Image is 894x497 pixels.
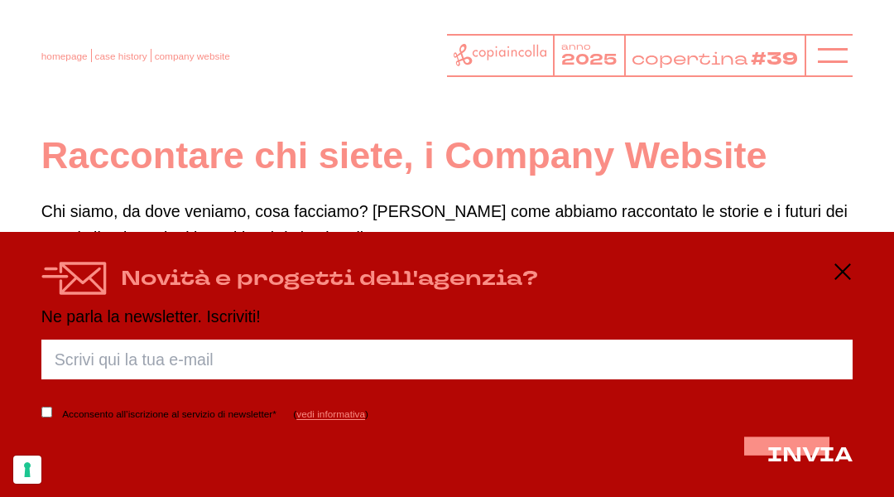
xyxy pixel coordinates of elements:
[121,264,538,293] h4: Novità e progetti dell'agenzia?
[561,41,591,53] tspan: anno
[41,340,853,379] input: Scrivi qui la tua e-mail
[632,47,748,70] tspan: copertina
[561,49,617,70] tspan: 2025
[41,51,88,62] a: homepage
[95,51,147,62] a: case history
[41,133,853,179] h1: Raccontare chi siete, i Company Website
[41,308,853,326] p: Ne parla la newsletter. Iscriviti!
[155,51,230,62] a: company website
[296,408,365,420] a: vedi informativa
[41,199,853,251] p: Chi siamo, da dove veniamo, cosa facciamo? [PERSON_NAME] come abbiamo raccontato le storie e i fu...
[293,408,368,420] span: ( )
[767,441,853,469] span: INVIA
[13,456,41,484] button: Le tue preferenze relative al consenso per le tecnologie di tracciamento
[62,406,276,423] label: Acconsento all’iscrizione al servizio di newsletter*
[751,47,798,71] tspan: #39
[767,444,853,467] button: INVIA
